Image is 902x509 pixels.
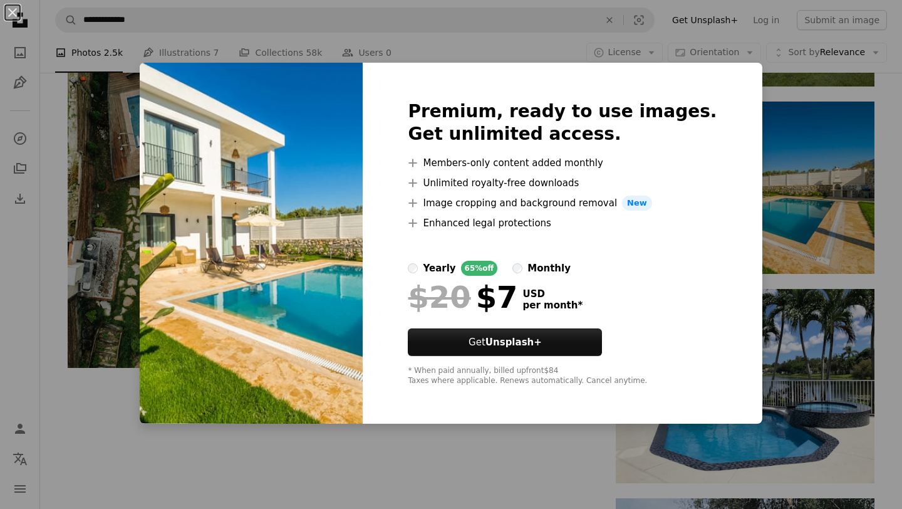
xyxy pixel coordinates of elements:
[408,281,517,313] div: $7
[408,263,418,273] input: yearly65%off
[408,328,602,356] button: GetUnsplash+
[408,155,717,171] li: Members-only content added monthly
[423,261,455,276] div: yearly
[408,176,717,191] li: Unlimited royalty-free downloads
[461,261,498,276] div: 65% off
[527,261,571,276] div: monthly
[485,337,542,348] strong: Unsplash+
[512,263,522,273] input: monthly
[408,281,470,313] span: $20
[408,100,717,145] h2: Premium, ready to use images. Get unlimited access.
[408,196,717,211] li: Image cropping and background removal
[408,216,717,231] li: Enhanced legal protections
[408,366,717,386] div: * When paid annually, billed upfront $84 Taxes where applicable. Renews automatically. Cancel any...
[522,300,583,311] span: per month *
[140,63,363,424] img: premium_photo-1682377521625-c656fc1ff3e1
[522,288,583,300] span: USD
[622,196,652,211] span: New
